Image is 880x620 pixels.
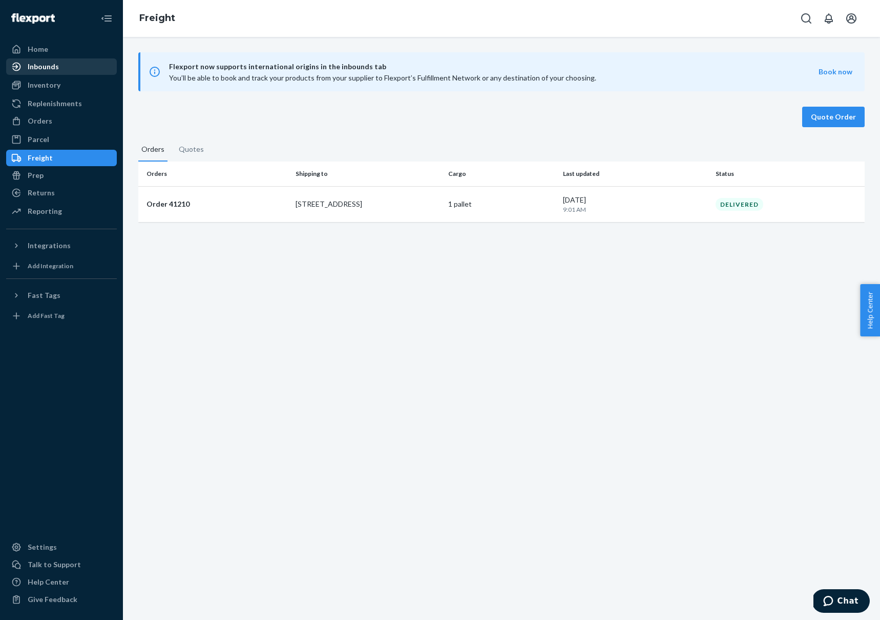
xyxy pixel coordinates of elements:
button: Help Center [860,284,880,336]
a: Settings [6,539,117,555]
p: 1 pallet [448,199,555,209]
th: Cargo [444,162,559,186]
button: Quotes [176,144,207,161]
a: Prep [6,167,117,184]
div: Give Feedback [28,594,77,605]
p: Order 41210 [146,199,287,209]
div: Parcel [28,134,49,145]
a: Freight [6,150,117,166]
div: Freight [28,153,53,163]
a: Help Center [6,574,117,590]
th: Status [711,162,865,186]
a: Add Integration [6,258,117,274]
div: Settings [28,542,57,552]
button: Open Search Box [796,8,816,29]
button: Integrations [6,237,117,254]
a: Reporting [6,203,117,219]
button: Quote Order [802,107,865,127]
div: Inventory [28,80,60,90]
button: Talk to Support [6,556,117,573]
div: Returns [28,188,55,198]
div: Talk to Support [28,559,81,570]
div: Help Center [28,577,69,587]
button: Fast Tags [6,287,117,304]
th: Last updated [559,162,712,186]
div: Replenishments [28,98,82,109]
button: Orders [138,144,167,162]
iframe: Opens a widget where you can chat to one of our agents [813,589,870,615]
div: Orders [28,116,52,126]
button: Book now [819,67,852,77]
div: [DATE] [563,195,708,214]
th: Orders [138,162,291,186]
div: Inbounds [28,62,59,72]
a: Orders [6,113,117,129]
p: [STREET_ADDRESS] [296,199,441,209]
img: Flexport logo [11,13,55,24]
a: Home [6,41,117,57]
button: Open notifications [819,8,839,29]
div: DELIVERED [716,198,763,211]
div: Reporting [28,206,62,216]
a: Returns [6,185,117,201]
button: Give Feedback [6,591,117,608]
span: Flexport now supports international origins in the inbounds tab [169,61,819,73]
div: Add Fast Tag [28,311,65,320]
a: Parcel [6,131,117,148]
div: Fast Tags [28,290,60,301]
button: Open account menu [841,8,862,29]
button: Close Navigation [96,8,117,29]
a: Replenishments [6,95,117,112]
span: You’ll be able to book and track your products from your supplier to Flexport’s Fulfillment Netwo... [169,73,596,82]
ol: breadcrumbs [131,4,183,33]
div: Home [28,44,48,54]
a: Inventory [6,77,117,93]
a: Add Fast Tag [6,308,117,324]
a: Inbounds [6,58,117,75]
p: 9:01 AM [563,205,708,214]
th: Shipping to [291,162,445,186]
div: Prep [28,170,44,181]
div: Add Integration [28,262,73,270]
div: Integrations [28,241,71,251]
a: Freight [139,12,175,24]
